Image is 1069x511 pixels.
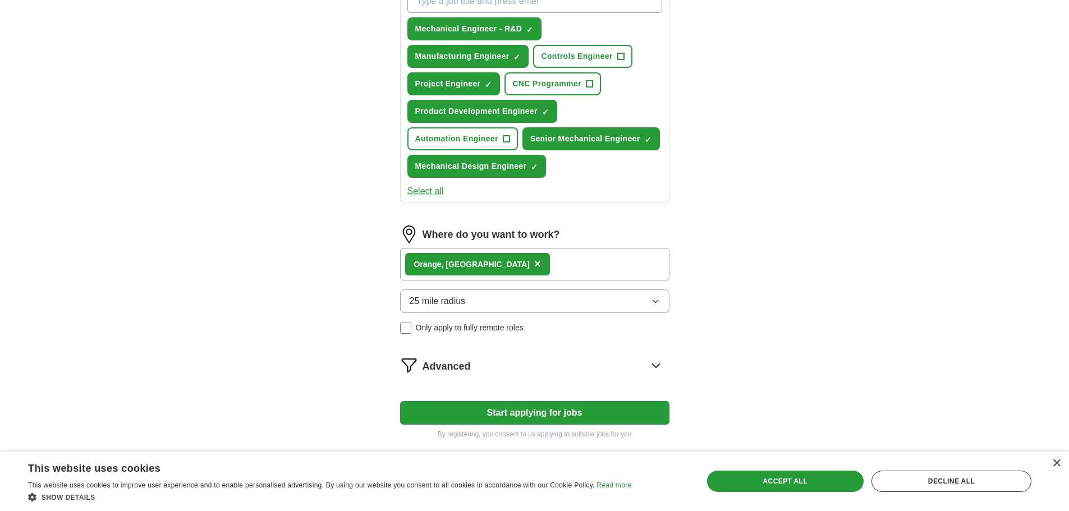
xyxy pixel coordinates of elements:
span: CNC Programmer [512,78,581,90]
div: Show details [28,491,631,503]
button: Manufacturing Engineer✓ [407,45,529,68]
span: ✓ [542,108,549,117]
button: CNC Programmer [504,72,600,95]
p: By registering, you consent to us applying to suitable jobs for you [400,429,669,439]
div: This website uses cookies [28,458,603,475]
span: Show details [42,494,95,501]
span: ✓ [513,53,520,62]
span: 25 mile radius [410,294,466,308]
strong: Orange [414,260,442,269]
button: Product Development Engineer✓ [407,100,557,123]
input: Only apply to fully remote roles [400,323,411,334]
button: × [534,256,541,273]
button: Mechanical Engineer - R&D✓ [407,17,542,40]
div: Close [1052,459,1061,468]
span: × [534,257,541,270]
span: ✓ [645,135,652,144]
img: location.png [400,225,418,243]
span: Advanced [423,359,471,374]
span: Mechanical Engineer - R&D [415,23,522,35]
span: Senior Mechanical Engineer [530,133,640,145]
div: , [GEOGRAPHIC_DATA] [414,259,530,270]
span: This website uses cookies to improve user experience and to enable personalised advertising. By u... [28,481,595,489]
img: filter [400,356,418,374]
button: Project Engineer✓ [407,72,501,95]
a: Read more, opens a new window [597,481,631,489]
span: ✓ [531,163,538,172]
span: Automation Engineer [415,133,498,145]
button: Select all [407,185,444,198]
span: Only apply to fully remote roles [416,322,524,334]
div: Accept all [707,471,864,492]
button: Senior Mechanical Engineer✓ [522,127,660,150]
span: Controls Engineer [541,50,612,62]
button: Start applying for jobs [400,401,669,425]
span: Mechanical Design Engineer [415,160,527,172]
span: ✓ [526,25,533,34]
span: ✓ [485,80,492,89]
button: 25 mile radius [400,289,669,313]
button: Controls Engineer [533,45,632,68]
label: Where do you want to work? [423,227,560,242]
button: Automation Engineer [407,127,518,150]
button: Mechanical Design Engineer✓ [407,155,547,178]
span: Manufacturing Engineer [415,50,510,62]
div: Decline all [871,471,1031,492]
span: Project Engineer [415,78,481,90]
span: Product Development Engineer [415,105,538,117]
